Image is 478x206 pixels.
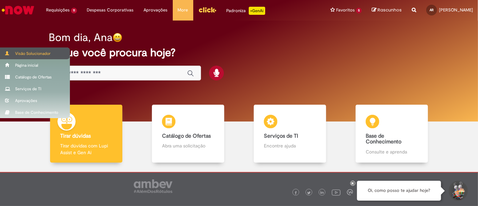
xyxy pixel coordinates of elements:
img: ServiceNow [1,3,35,17]
button: Iniciar Conversa de Suporte [448,181,468,201]
span: 11 [71,8,77,13]
span: Despesas Corporativas [87,7,134,13]
h2: O que você procura hoje? [49,47,429,59]
span: Aprovações [144,7,168,13]
a: Serviços de TI Encontre ajuda [239,105,341,163]
p: +GenAi [249,7,265,15]
b: Tirar dúvidas [60,133,91,139]
span: 5 [356,8,362,13]
p: Consulte e aprenda [366,148,417,155]
p: Encontre ajuda [264,142,316,149]
b: Catálogo de Ofertas [162,133,211,139]
h2: Bom dia, Ana [49,32,113,43]
a: Base de Conhecimento Consulte e aprenda [341,105,443,163]
img: logo_footer_facebook.png [294,191,297,195]
div: Oi, como posso te ajudar hoje? [357,181,441,201]
img: logo_footer_linkedin.png [320,191,324,195]
span: AR [430,8,434,12]
p: Tirar dúvidas com Lupi Assist e Gen Ai [60,142,112,156]
img: logo_footer_twitter.png [307,191,311,195]
b: Serviços de TI [264,133,298,139]
a: Tirar dúvidas Tirar dúvidas com Lupi Assist e Gen Ai [35,105,137,163]
p: Abra uma solicitação [162,142,214,149]
div: Padroniza [227,7,265,15]
a: Catálogo de Ofertas Abra uma solicitação [137,105,239,163]
img: click_logo_yellow_360x200.png [198,5,216,15]
img: logo_footer_ambev_rotulo_gray.png [134,179,172,193]
span: More [178,7,188,13]
img: logo_footer_workplace.png [347,189,353,195]
span: Favoritos [336,7,355,13]
span: Rascunhos [377,7,402,13]
span: [PERSON_NAME] [439,7,473,13]
b: Base de Conhecimento [366,133,401,145]
a: Rascunhos [372,7,402,13]
img: logo_footer_youtube.png [332,188,341,197]
img: happy-face.png [113,33,122,42]
span: Requisições [46,7,70,13]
